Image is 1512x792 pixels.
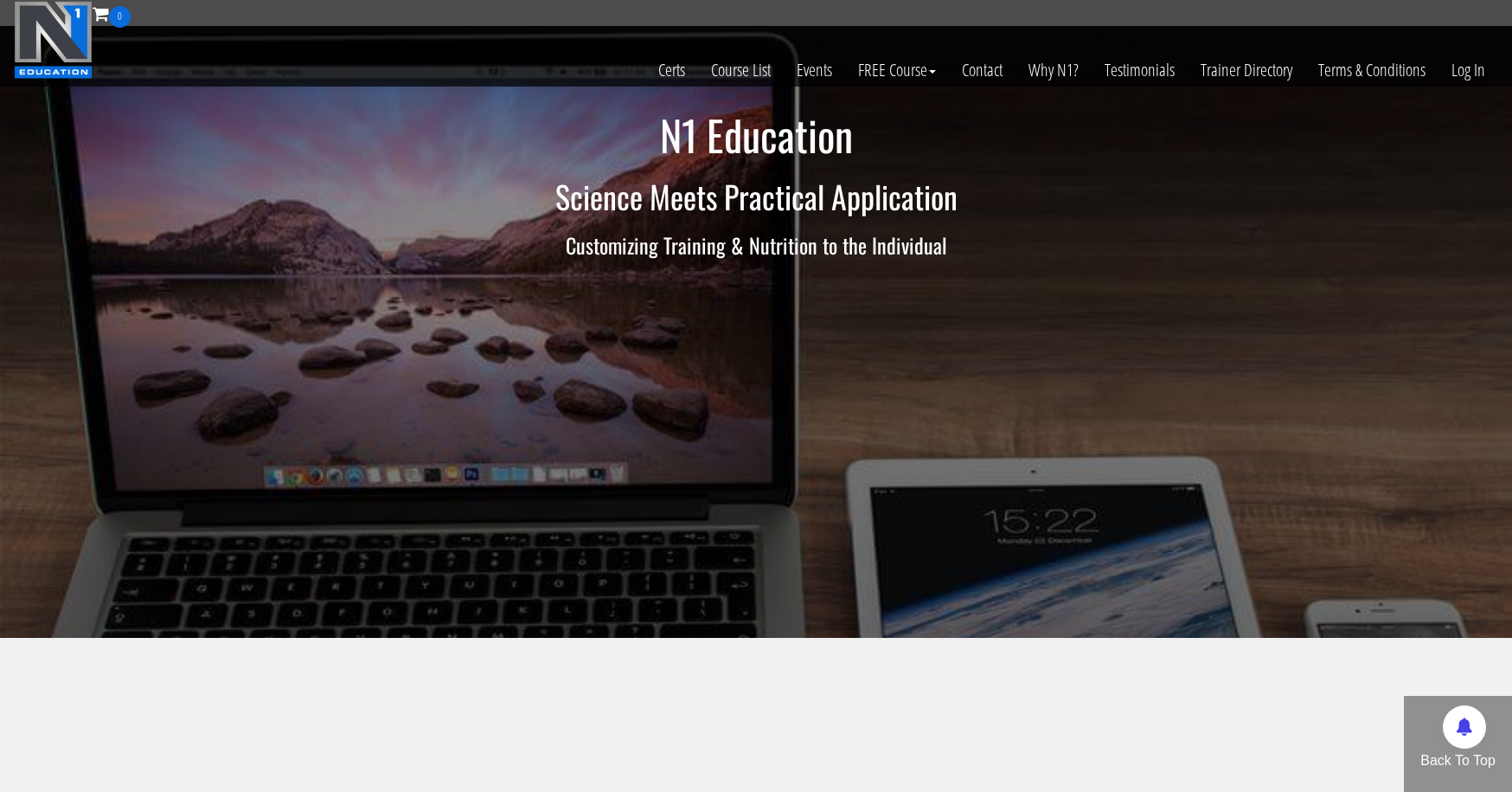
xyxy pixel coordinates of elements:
[1015,28,1092,113] a: Why N1?
[1438,28,1498,113] a: Log In
[698,28,784,113] a: Course List
[1188,28,1305,113] a: Trainer Directory
[250,234,1262,256] h3: Customizing Training & Nutrition to the Individual
[645,28,698,113] a: Certs
[109,6,131,28] span: 0
[250,113,1262,158] h1: N1 Education
[845,28,949,113] a: FREE Course
[784,28,845,113] a: Events
[14,1,93,79] img: n1-education
[93,2,131,25] a: 0
[1092,28,1188,113] a: Testimonials
[1305,28,1438,113] a: Terms & Conditions
[949,28,1015,113] a: Contact
[250,179,1262,214] h2: Science Meets Practical Application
